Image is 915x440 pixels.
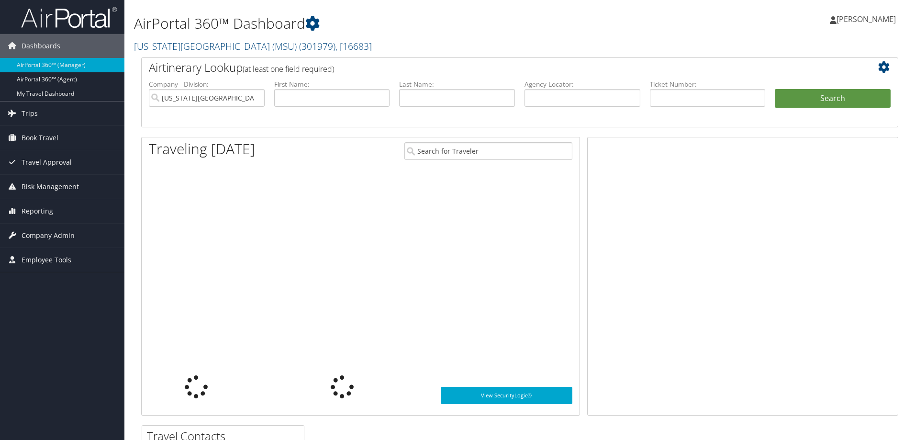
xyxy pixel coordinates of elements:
[22,248,71,272] span: Employee Tools
[22,34,60,58] span: Dashboards
[22,126,58,150] span: Book Travel
[149,79,265,89] label: Company - Division:
[149,59,827,76] h2: Airtinerary Lookup
[404,142,572,160] input: Search for Traveler
[441,387,572,404] a: View SecurityLogic®
[22,199,53,223] span: Reporting
[22,150,72,174] span: Travel Approval
[524,79,640,89] label: Agency Locator:
[22,224,75,248] span: Company Admin
[243,64,334,74] span: (at least one field required)
[650,79,766,89] label: Ticket Number:
[837,14,896,24] span: [PERSON_NAME]
[22,102,38,125] span: Trips
[274,79,390,89] label: First Name:
[830,5,905,34] a: [PERSON_NAME]
[134,40,372,53] a: [US_STATE][GEOGRAPHIC_DATA] (MSU)
[22,175,79,199] span: Risk Management
[399,79,515,89] label: Last Name:
[134,13,648,34] h1: AirPortal 360™ Dashboard
[299,40,335,53] span: ( 301979 )
[21,6,117,29] img: airportal-logo.png
[335,40,372,53] span: , [ 16683 ]
[775,89,891,108] button: Search
[149,139,255,159] h1: Traveling [DATE]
